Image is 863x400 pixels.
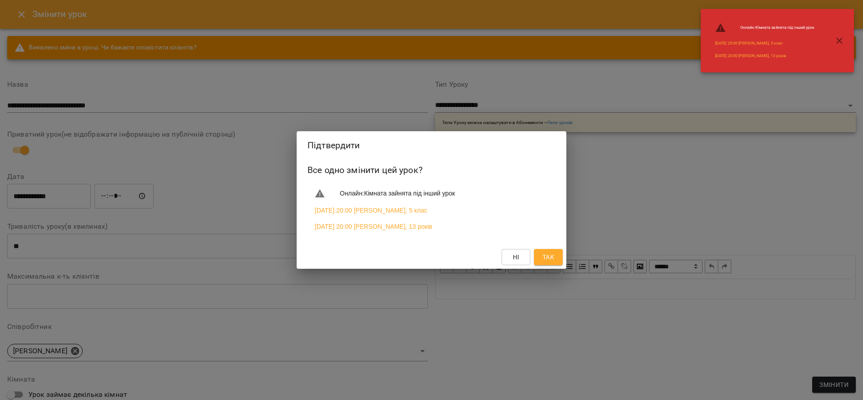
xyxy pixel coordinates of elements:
[715,53,786,59] a: [DATE] 20:00 [PERSON_NAME], 13 років
[307,185,556,203] li: Онлайн : Кімната зайнята під інший урок
[543,252,554,262] span: Так
[307,138,556,152] h2: Підтвердити
[315,222,432,231] a: [DATE] 20:00 [PERSON_NAME], 13 років
[715,40,783,46] a: [DATE] 20:00 [PERSON_NAME], 5 клас
[502,249,530,265] button: Ні
[708,19,822,37] li: Онлайн : Кімната зайнята під інший урок
[534,249,563,265] button: Так
[513,252,520,262] span: Ні
[315,206,427,215] a: [DATE] 20:00 [PERSON_NAME], 5 клас
[307,163,556,177] h6: Все одно змінити цей урок?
